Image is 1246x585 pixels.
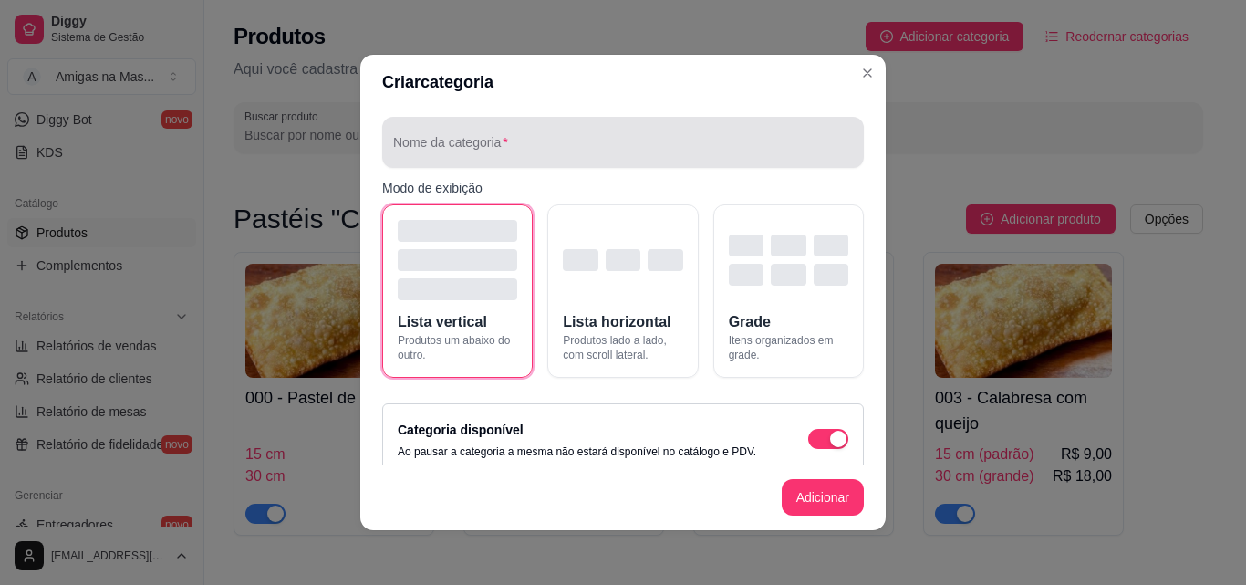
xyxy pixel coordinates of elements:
[398,423,524,437] label: Categoria disponível
[563,333,682,362] span: Produtos lado a lado, com scroll lateral.
[398,333,517,362] span: Produtos um abaixo do outro.
[729,311,771,333] span: Grade
[398,311,487,333] span: Lista vertical
[382,204,533,378] button: Lista verticalProdutos um abaixo do outro.
[547,204,698,378] button: Lista horizontalProdutos lado a lado, com scroll lateral.
[782,479,864,516] button: Adicionar
[398,444,756,459] p: Ao pausar a categoria a mesma não estará disponível no catálogo e PDV.
[713,204,864,378] button: GradeItens organizados em grade.
[853,58,882,88] button: Close
[360,55,886,110] header: Criar categoria
[729,333,848,362] span: Itens organizados em grade.
[382,179,864,197] p: Modo de exibição
[393,141,853,159] input: Nome da categoria
[563,311,670,333] span: Lista horizontal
